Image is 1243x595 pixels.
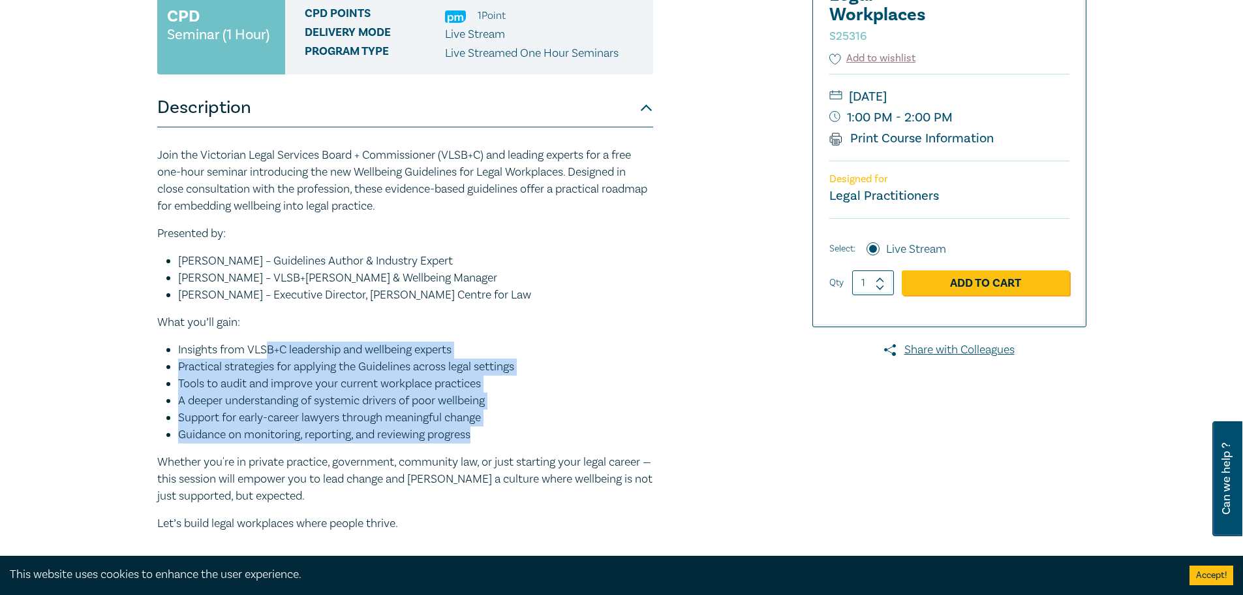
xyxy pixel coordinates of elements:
[829,242,855,256] span: Select:
[178,253,653,270] li: [PERSON_NAME] – Guidelines Author & Industry Expert
[178,287,653,304] li: [PERSON_NAME] – Executive Director, [PERSON_NAME] Centre for Law
[829,130,994,147] a: Print Course Information
[829,173,1069,185] p: Designed for
[445,45,619,62] p: Live Streamed One Hour Seminars
[305,26,445,43] span: Delivery Mode
[829,29,867,44] small: S25316
[10,566,1170,583] div: This website uses cookies to enhance the user experience.
[829,86,1069,107] small: [DATE]
[178,393,653,410] li: A deeper understanding of systemic drivers of poor wellbeing
[157,515,653,532] p: Let’s build legal workplaces where people thrive.
[1220,429,1233,528] span: Can we help ?
[445,27,505,42] span: Live Stream
[478,7,506,24] li: 1 Point
[157,88,653,127] button: Description
[445,10,466,23] img: Practice Management & Business Skills
[829,276,844,290] label: Qty
[812,342,1086,359] a: Share with Colleagues
[178,426,653,443] li: Guidance on monitoring, reporting, and reviewing progress
[178,359,653,376] li: Practical strategies for applying the Guidelines across legal settings
[886,241,946,258] label: Live Stream
[852,270,894,295] input: 1
[178,376,653,393] li: Tools to audit and improve your current workplace practices
[178,410,653,426] li: Support for early-career lawyers through meaningful change
[157,314,653,331] p: What you’ll gain:
[829,51,916,66] button: Add to wishlist
[829,107,1069,128] small: 1:00 PM - 2:00 PM
[305,7,445,24] span: CPD Points
[178,270,653,287] li: [PERSON_NAME] – VLSB+[PERSON_NAME] & Wellbeing Manager
[157,147,653,215] p: Join the Victorian Legal Services Board + Commissioner (VLSB+C) and leading experts for a free on...
[157,225,653,242] p: Presented by:
[157,454,653,505] p: Whether you're in private practice, government, community law, or just starting your legal career...
[902,270,1069,295] a: Add to Cart
[178,342,653,359] li: Insights from VLSB+C leadership and wellbeing experts
[829,187,939,204] small: Legal Practitioners
[1189,566,1233,585] button: Accept cookies
[167,5,200,28] h3: CPD
[305,45,445,62] span: Program type
[167,28,269,41] small: Seminar (1 Hour)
